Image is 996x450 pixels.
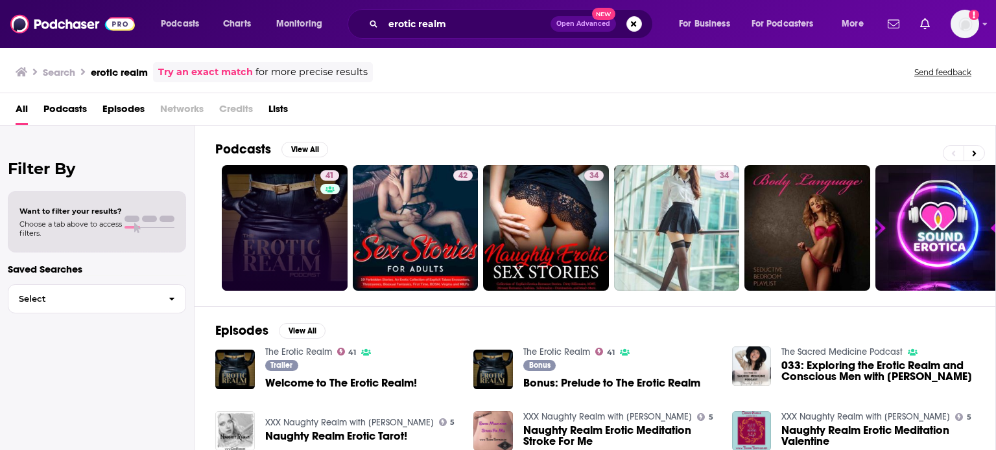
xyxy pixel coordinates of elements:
[951,10,979,38] img: User Profile
[383,14,551,34] input: Search podcasts, credits, & more...
[955,413,971,421] a: 5
[265,346,332,357] a: The Erotic Realm
[8,284,186,313] button: Select
[102,98,145,125] a: Episodes
[91,66,148,78] h3: erotic realm
[883,13,905,35] a: Show notifications dropdown
[152,14,216,34] button: open menu
[268,98,288,125] a: Lists
[16,98,28,125] a: All
[743,14,833,34] button: open menu
[483,165,609,291] a: 34
[781,425,975,447] a: Naughty Realm Erotic Meditation Valentine
[215,14,259,34] a: Charts
[715,170,734,181] a: 34
[439,418,455,426] a: 5
[842,15,864,33] span: More
[8,159,186,178] h2: Filter By
[679,15,730,33] span: For Business
[222,165,348,291] a: 41
[523,425,717,447] a: Naughty Realm Erotic Meditation Stroke For Me
[158,65,253,80] a: Try an exact match
[969,10,979,20] svg: Add a profile image
[281,142,328,157] button: View All
[8,295,158,303] span: Select
[523,377,700,388] a: Bonus: Prelude to The Erotic Realm
[19,207,122,216] span: Want to filter your results?
[43,98,87,125] a: Podcasts
[833,14,880,34] button: open menu
[19,219,122,238] span: Choose a tab above to access filters.
[967,414,971,420] span: 5
[215,322,268,339] h2: Episodes
[951,10,979,38] button: Show profile menu
[10,12,135,36] img: Podchaser - Follow, Share and Rate Podcasts
[255,65,368,80] span: for more precise results
[223,15,251,33] span: Charts
[337,348,357,355] a: 41
[556,21,610,27] span: Open Advanced
[589,170,599,183] span: 34
[592,8,615,20] span: New
[781,411,950,422] a: XXX Naughty Realm with Hannah
[215,141,328,157] a: PodcastsView All
[720,170,729,183] span: 34
[215,322,326,339] a: EpisodesView All
[752,15,814,33] span: For Podcasters
[326,170,334,183] span: 41
[529,361,551,369] span: Bonus
[453,170,473,181] a: 42
[320,170,339,181] a: 41
[43,66,75,78] h3: Search
[360,9,665,39] div: Search podcasts, credits, & more...
[160,98,204,125] span: Networks
[709,414,713,420] span: 5
[450,420,455,425] span: 5
[670,14,746,34] button: open menu
[697,413,713,421] a: 5
[473,350,513,389] img: Bonus: Prelude to The Erotic Realm
[215,350,255,389] img: Welcome to The Erotic Realm!
[915,13,935,35] a: Show notifications dropdown
[276,15,322,33] span: Monitoring
[265,431,407,442] a: Naughty Realm Erotic Tarot!
[265,417,434,428] a: XXX Naughty Realm with Hannah
[614,165,740,291] a: 34
[781,360,975,382] span: 033: Exploring the Erotic Realm and Conscious Men with [PERSON_NAME]
[215,141,271,157] h2: Podcasts
[523,346,590,357] a: The Erotic Realm
[523,411,692,422] a: XXX Naughty Realm with Hannah
[951,10,979,38] span: Logged in as NickG
[732,346,772,386] img: 033: Exploring the Erotic Realm and Conscious Men with Susana Frioni
[910,67,975,78] button: Send feedback
[781,360,975,382] a: 033: Exploring the Erotic Realm and Conscious Men with Susana Frioni
[267,14,339,34] button: open menu
[270,361,292,369] span: Trailer
[595,348,615,355] a: 41
[265,377,417,388] a: Welcome to The Erotic Realm!
[219,98,253,125] span: Credits
[279,323,326,339] button: View All
[458,170,468,183] span: 42
[161,15,199,33] span: Podcasts
[353,165,479,291] a: 42
[584,170,604,181] a: 34
[781,346,903,357] a: The Sacred Medicine Podcast
[8,263,186,275] p: Saved Searches
[348,350,356,355] span: 41
[551,16,616,32] button: Open AdvancedNew
[607,350,615,355] span: 41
